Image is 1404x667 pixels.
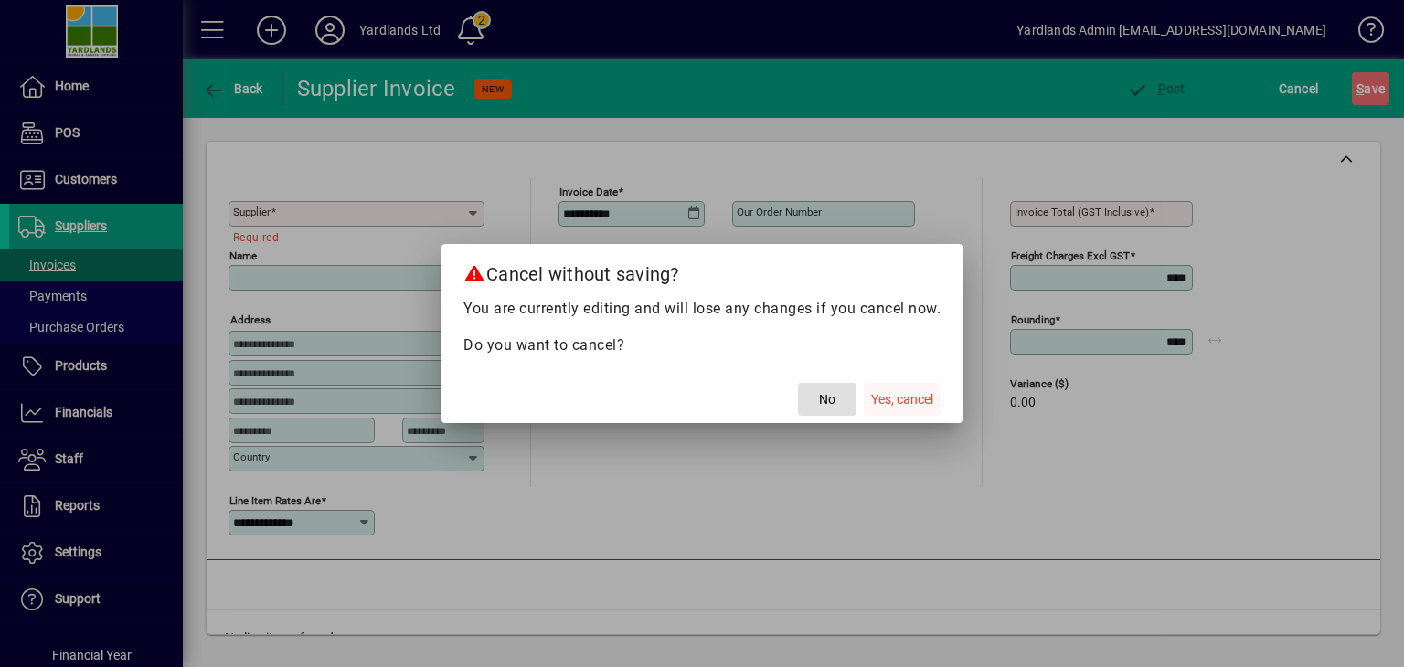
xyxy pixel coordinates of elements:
[798,383,856,416] button: No
[441,244,963,297] h2: Cancel without saving?
[463,298,941,320] p: You are currently editing and will lose any changes if you cancel now.
[819,390,835,409] span: No
[864,383,941,416] button: Yes, cancel
[463,334,941,356] p: Do you want to cancel?
[871,390,933,409] span: Yes, cancel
